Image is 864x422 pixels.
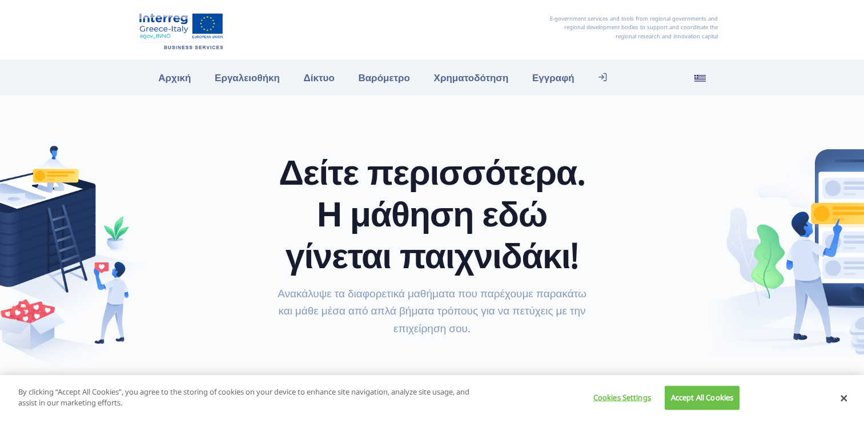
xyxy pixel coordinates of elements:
p: Ανακάλυψε τα διαφορετικά μαθήματα που παρέχουμε παρακάτω και μάθε μέσα από απλά βήματα τρόπους γι... [270,285,594,337]
a: Χρηματοδότηση [422,65,520,90]
h1: Δείτε περισσότερα. Η μάθηση εδώ γίνεται παιχνιδάκι! [270,150,594,276]
a: Εγγραφή [520,65,586,90]
button: Accept All Cookies [665,386,740,410]
img: Αρχική [135,9,227,51]
a: Αρχική [147,65,203,90]
a: Δίκτυο [292,65,347,90]
button: Cookies Settings [584,387,655,409]
a: Βαρόμετρο [347,65,422,90]
img: el_flag.svg [694,73,706,84]
button: Close [841,393,847,404]
a: Εργαλειοθήκη [203,65,291,90]
p: By clicking “Accept All Cookies”, you agree to the storing of cookies on your device to enhance s... [18,387,475,409]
